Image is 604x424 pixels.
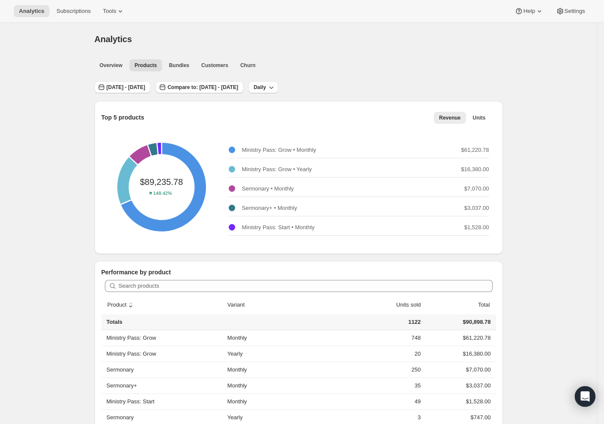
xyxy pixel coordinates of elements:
span: Daily [254,84,266,91]
button: Daily [248,81,278,93]
button: Units sold [386,297,422,313]
th: Totals [101,314,225,330]
span: Tools [103,8,116,15]
th: Sermonary [101,362,225,378]
td: Monthly [225,330,346,346]
span: Subscriptions [56,8,91,15]
td: Monthly [225,378,346,393]
span: Analytics [19,8,44,15]
p: Sermonary • Monthly [242,184,294,193]
p: Top 5 products [101,113,144,122]
span: [DATE] - [DATE] [107,84,145,91]
button: Total [468,297,491,313]
div: Open Intercom Messenger [575,386,595,407]
td: $61,220.78 [423,330,496,346]
td: 748 [346,330,423,346]
span: Bundles [169,62,189,69]
button: Subscriptions [51,5,96,17]
p: Ministry Pass: Grow • Monthly [242,146,316,154]
button: Tools [98,5,130,17]
span: Help [523,8,535,15]
button: Help [509,5,549,17]
th: Sermonary+ [101,378,225,393]
p: Sermonary+ • Monthly [242,204,297,212]
td: Yearly [225,346,346,362]
p: $1,528.00 [464,223,489,232]
td: 1122 [346,314,423,330]
span: Churn [240,62,255,69]
span: Revenue [439,114,460,121]
th: Ministry Pass: Start [101,393,225,409]
td: 250 [346,362,423,378]
td: $7,070.00 [423,362,496,378]
td: Monthly [225,362,346,378]
button: Compare to: [DATE] - [DATE] [156,81,243,93]
td: Monthly [225,393,346,409]
span: Units [473,114,486,121]
td: 20 [346,346,423,362]
td: 35 [346,378,423,393]
td: $3,037.00 [423,378,496,393]
th: Ministry Pass: Grow [101,346,225,362]
input: Search products [119,280,493,292]
p: $61,220.78 [461,146,489,154]
button: Analytics [14,5,49,17]
button: Variant [226,297,254,313]
td: $90,898.78 [423,314,496,330]
p: $7,070.00 [464,184,489,193]
span: Products [135,62,157,69]
span: Settings [564,8,585,15]
button: sort ascending byProduct [106,297,137,313]
p: Performance by product [101,268,496,277]
button: Settings [551,5,590,17]
td: $1,528.00 [423,393,496,409]
button: [DATE] - [DATE] [95,81,150,93]
span: Overview [100,62,123,69]
th: Ministry Pass: Grow [101,330,225,346]
td: 49 [346,393,423,409]
span: Customers [201,62,228,69]
span: Analytics [95,34,132,44]
p: $16,380.00 [461,165,489,174]
p: $3,037.00 [464,204,489,212]
p: Ministry Pass: Grow • Yearly [242,165,312,174]
span: Compare to: [DATE] - [DATE] [168,84,238,91]
p: Ministry Pass: Start • Monthly [242,223,315,232]
td: $16,380.00 [423,346,496,362]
